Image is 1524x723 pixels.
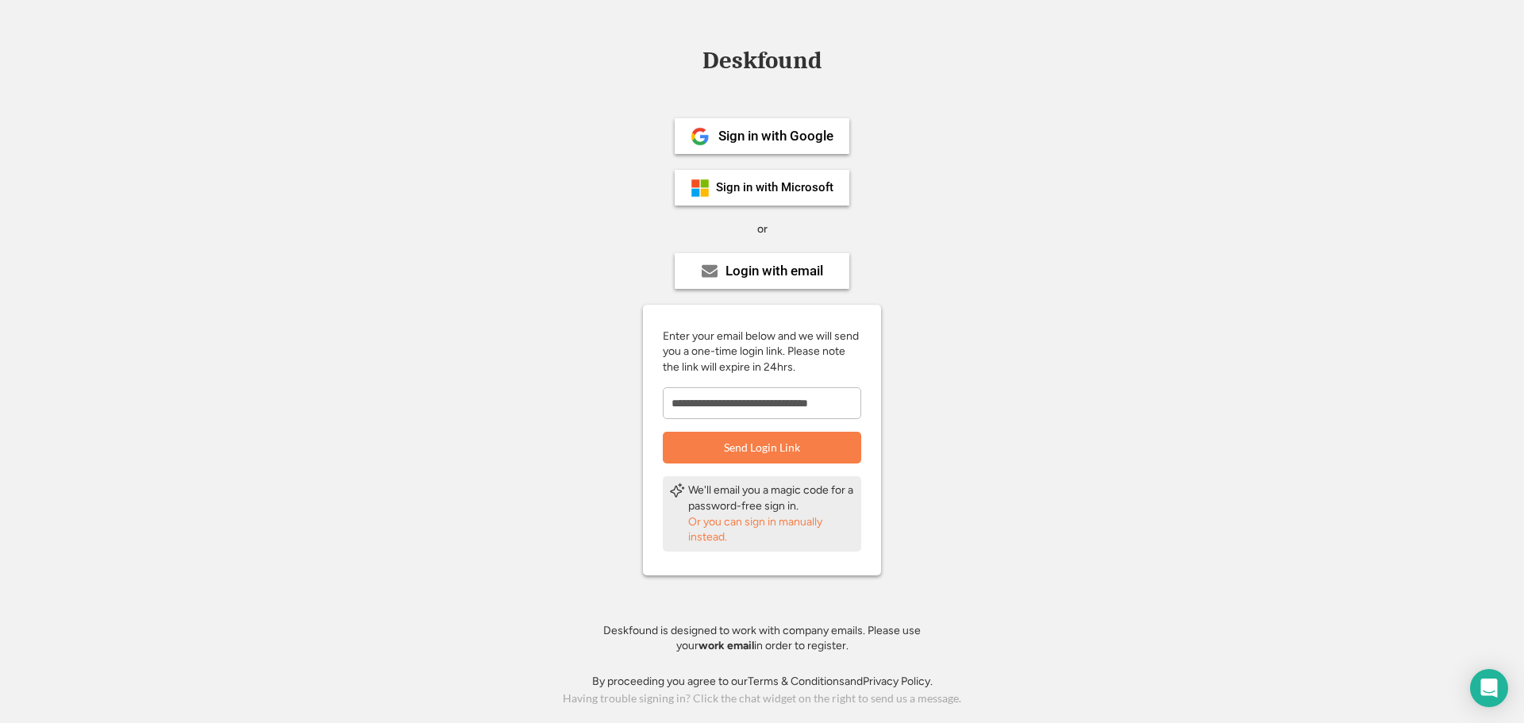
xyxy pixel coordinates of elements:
div: or [757,221,768,237]
div: Deskfound [695,48,829,73]
div: Open Intercom Messenger [1470,669,1508,707]
div: Login with email [725,264,823,278]
img: ms-symbollockup_mssymbol_19.png [691,179,710,198]
a: Privacy Policy. [863,675,933,688]
div: Sign in with Google [718,129,833,143]
img: 1024px-Google__G__Logo.svg.png [691,127,710,146]
div: Deskfound is designed to work with company emails. Please use your in order to register. [583,623,941,654]
strong: work email [698,639,754,652]
div: By proceeding you agree to our and [592,674,933,690]
div: We'll email you a magic code for a password-free sign in. [688,483,855,513]
div: Enter your email below and we will send you a one-time login link. Please note the link will expi... [663,329,861,375]
div: Or you can sign in manually instead. [688,514,855,545]
div: Sign in with Microsoft [716,182,833,194]
a: Terms & Conditions [748,675,845,688]
button: Send Login Link [663,432,861,463]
